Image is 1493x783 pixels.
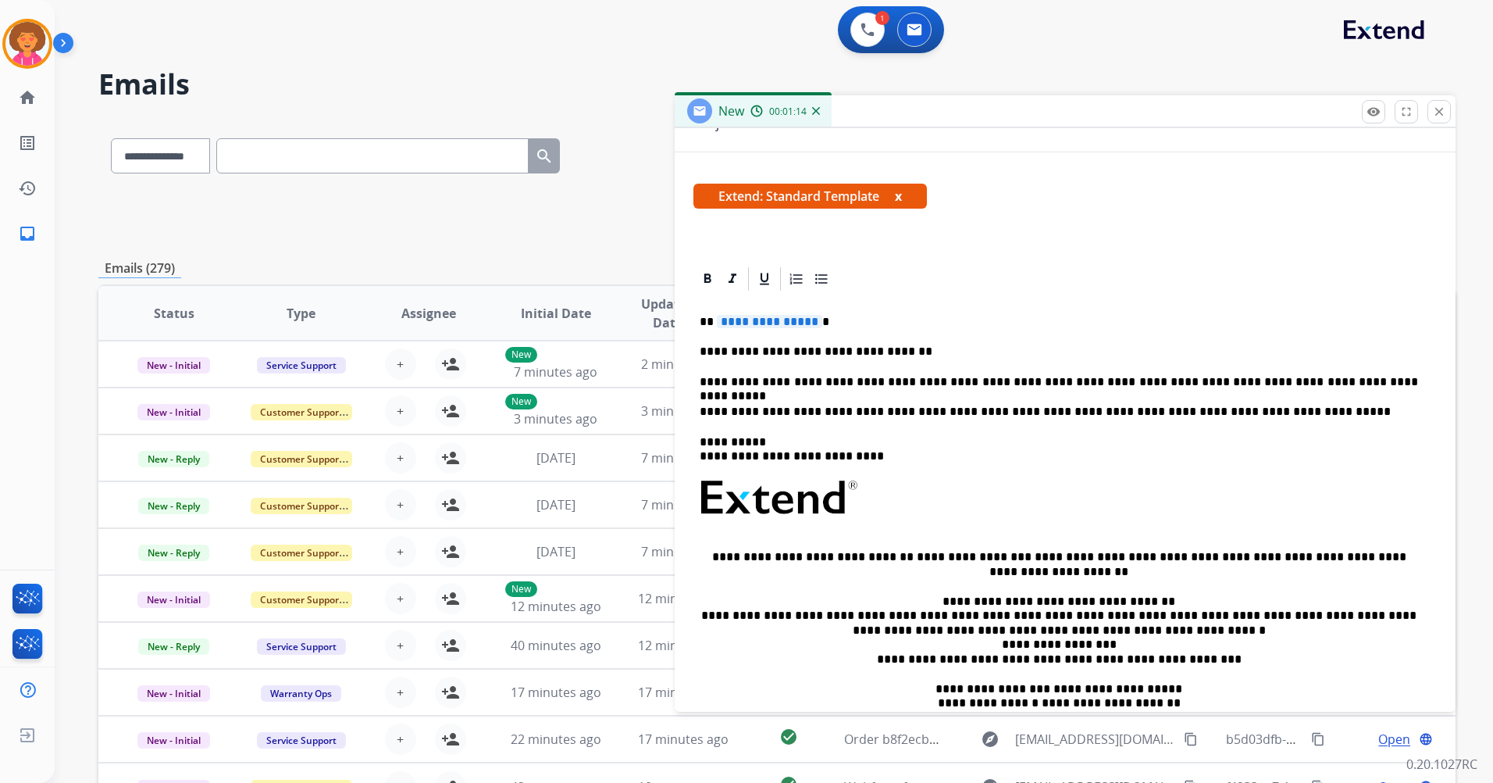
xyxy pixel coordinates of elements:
[441,542,460,561] mat-icon: person_add
[536,543,575,560] span: [DATE]
[397,589,404,608] span: +
[511,637,601,654] span: 40 minutes ago
[641,496,725,513] span: 7 minutes ago
[1419,732,1433,746] mat-icon: language
[511,684,601,701] span: 17 minutes ago
[385,677,416,708] button: +
[397,683,404,702] span: +
[1406,755,1477,774] p: 0.20.1027RC
[5,22,49,66] img: avatar
[514,410,597,427] span: 3 minutes ago
[137,732,210,749] span: New - Initial
[251,451,352,467] span: Customer Support
[753,267,776,291] div: Underline
[251,545,352,561] span: Customer Support
[18,88,37,107] mat-icon: home
[514,363,597,381] span: 7 minutes ago
[397,449,404,467] span: +
[137,685,210,702] span: New - Initial
[718,102,744,120] span: New
[895,187,902,206] button: x
[505,581,537,597] p: New
[138,638,209,655] span: New - Reply
[535,147,554,166] mat-icon: search
[1399,105,1413,119] mat-icon: fullscreen
[257,357,346,374] span: Service Support
[397,542,404,561] span: +
[138,545,209,561] span: New - Reply
[641,449,725,467] span: 7 minutes ago
[632,295,703,332] span: Updated Date
[138,498,209,514] span: New - Reply
[511,731,601,748] span: 22 minutes ago
[251,498,352,514] span: Customer Support
[505,394,537,409] p: New
[385,583,416,614] button: +
[385,489,416,520] button: +
[397,402,404,420] span: +
[981,730,999,749] mat-icon: explore
[138,451,209,467] span: New - Reply
[257,638,346,655] span: Service Support
[137,592,210,608] span: New - Initial
[1378,730,1410,749] span: Open
[785,267,808,291] div: Ordered List
[385,442,416,474] button: +
[641,402,725,420] span: 3 minutes ago
[385,724,416,755] button: +
[721,267,744,291] div: Italic
[137,357,210,374] span: New - Initial
[1226,731,1460,748] span: b5d03dfb-2143-4d14-96f9-87f648a72c52
[696,267,719,291] div: Bold
[397,495,404,514] span: +
[397,636,404,655] span: +
[638,731,729,748] span: 17 minutes ago
[1432,105,1446,119] mat-icon: close
[1311,732,1325,746] mat-icon: content_copy
[441,449,460,467] mat-icon: person_add
[810,267,833,291] div: Bullet List
[401,304,456,323] span: Assignee
[251,592,352,608] span: Customer Support
[441,730,460,749] mat-icon: person_add
[641,543,725,560] span: 7 minutes ago
[638,684,729,701] span: 17 minutes ago
[441,636,460,655] mat-icon: person_add
[441,495,460,514] mat-icon: person_add
[1367,105,1381,119] mat-icon: remove_red_eye
[441,355,460,374] mat-icon: person_add
[441,683,460,702] mat-icon: person_add
[18,224,37,243] mat-icon: inbox
[505,347,537,363] p: New
[521,304,591,323] span: Initial Date
[844,731,1113,748] span: Order b8f2ecb7-8518-48fb-a022-52a35d7b1fcf
[385,349,416,380] button: +
[261,685,341,702] span: Warranty Ops
[98,259,181,278] p: Emails (279)
[397,730,404,749] span: +
[1184,732,1198,746] mat-icon: content_copy
[287,304,315,323] span: Type
[641,356,725,373] span: 2 minutes ago
[441,589,460,608] mat-icon: person_add
[257,732,346,749] span: Service Support
[397,355,404,374] span: +
[385,536,416,567] button: +
[137,404,210,420] span: New - Initial
[251,404,352,420] span: Customer Support
[385,395,416,427] button: +
[18,179,37,198] mat-icon: history
[536,449,575,467] span: [DATE]
[441,402,460,420] mat-icon: person_add
[18,134,37,152] mat-icon: list_alt
[154,304,194,323] span: Status
[536,496,575,513] span: [DATE]
[779,728,798,746] mat-icon: check_circle
[98,69,1456,100] h2: Emails
[875,11,889,25] div: 1
[511,598,601,615] span: 12 minutes ago
[693,184,927,209] span: Extend: Standard Template
[769,105,807,118] span: 00:01:14
[385,630,416,661] button: +
[638,637,729,654] span: 12 minutes ago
